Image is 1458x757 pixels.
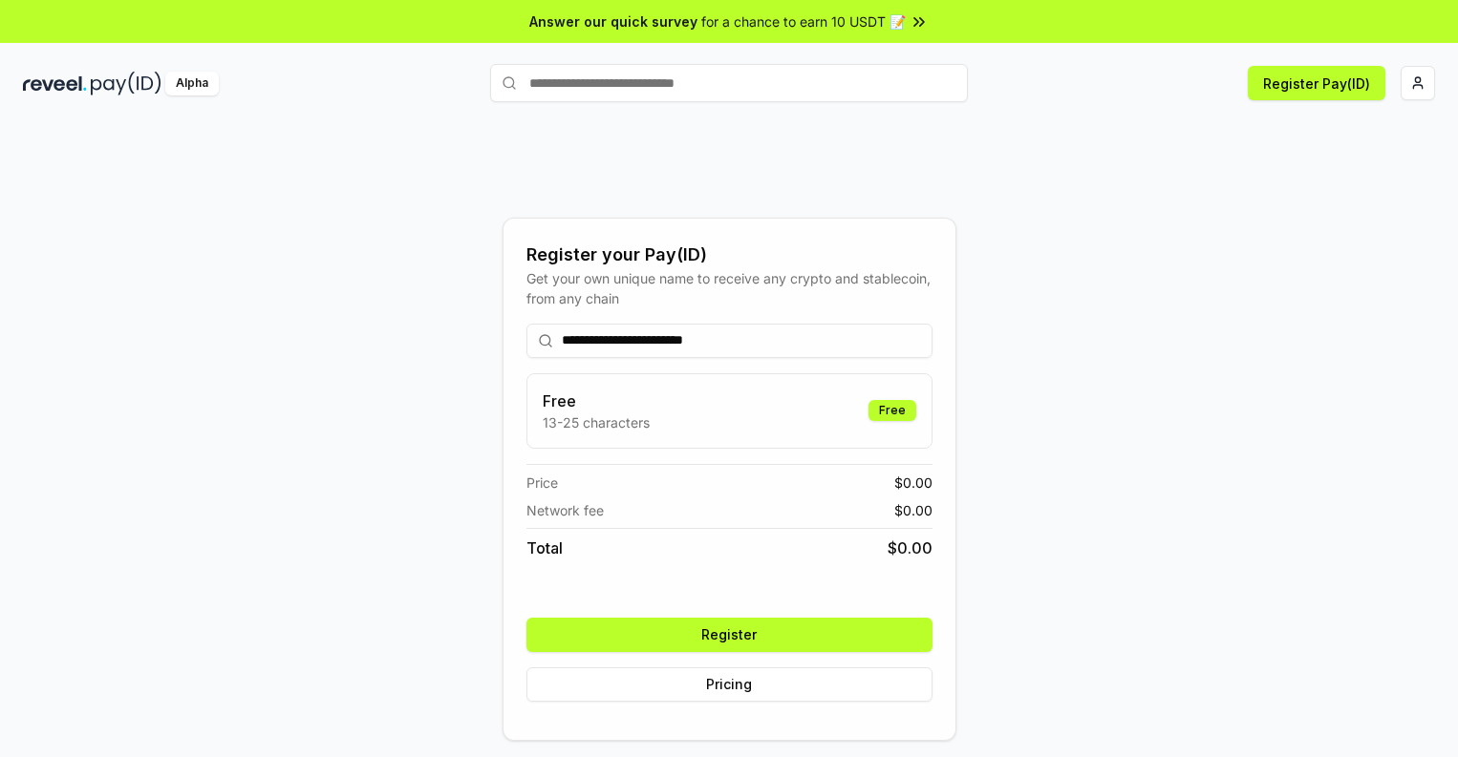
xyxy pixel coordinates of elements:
[526,618,933,652] button: Register
[23,72,87,95] img: reveel_dark
[543,389,650,412] h3: Free
[529,11,697,32] span: Answer our quick survey
[526,500,604,520] span: Network fee
[91,72,161,95] img: pay_id
[165,72,219,95] div: Alpha
[526,242,933,268] div: Register your Pay(ID)
[526,536,563,559] span: Total
[1248,66,1385,100] button: Register Pay(ID)
[894,500,933,520] span: $ 0.00
[868,400,916,421] div: Free
[701,11,906,32] span: for a chance to earn 10 USDT 📝
[894,473,933,493] span: $ 0.00
[526,667,933,702] button: Pricing
[526,473,558,493] span: Price
[543,412,650,432] p: 13-25 characters
[888,536,933,559] span: $ 0.00
[526,268,933,308] div: Get your own unique name to receive any crypto and stablecoin, from any chain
